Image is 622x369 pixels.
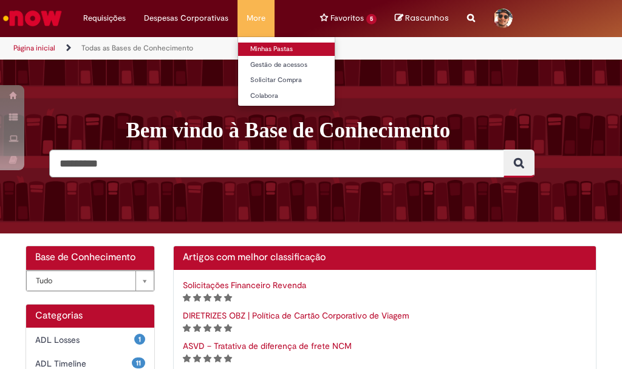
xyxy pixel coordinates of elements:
a: Tudo [26,271,154,291]
i: 3 [203,324,211,333]
i: 2 [193,324,201,333]
span: Rascunhos [405,12,449,24]
h1: Categorias [35,311,145,322]
i: 4 [214,324,222,333]
span: Classificação de artigo - Somente leitura [183,292,232,303]
span: Tudo [36,271,129,291]
ul: More [238,36,335,106]
i: 5 [224,324,232,333]
a: Gestão de acessos [238,58,372,72]
span: Favoritos [330,12,364,24]
i: 1 [183,324,191,333]
a: ASVD – Tratativa de diferença de frete NCM [183,340,352,351]
a: Solicitações Financeiro Revenda [183,280,306,291]
span: 1 [134,334,145,345]
div: 1 ADL Losses [26,328,154,352]
a: Solicitar Compra [238,74,372,87]
span: Classificação de artigo - Somente leitura [183,353,232,364]
i: 1 [183,354,191,363]
a: Minhas Pastas [238,43,372,56]
span: Requisições [83,12,126,24]
button: Pesquisar [504,150,535,178]
a: DIRETRIZES OBZ | Política de Cartão Corporativo de Viagem [183,310,409,321]
span: 11 [132,357,145,368]
i: 4 [214,354,222,363]
div: Bases de Conhecimento [26,270,154,291]
a: Colabora [238,89,372,103]
span: Despesas Corporativas [144,12,228,24]
i: 3 [203,294,211,302]
i: 2 [193,354,201,363]
input: Pesquisar [49,150,504,178]
span: 5 [366,14,377,24]
i: 1 [183,294,191,302]
h2: Base de Conhecimento [35,252,145,263]
h2: Artigos com melhor classificação [183,252,587,263]
ul: Trilhas de página [9,37,354,60]
span: More [247,12,265,24]
img: ServiceNow [1,6,64,30]
span: Classificação de artigo - Somente leitura [183,322,232,333]
i: 5 [224,354,232,363]
i: 5 [224,294,232,302]
h1: Bem vindo à Base de Conhecimento [126,118,606,143]
i: 2 [193,294,201,302]
a: Todas as Bases de Conhecimento [81,43,193,53]
a: Página inicial [13,43,55,53]
a: No momento, sua lista de rascunhos tem 0 Itens [395,12,449,24]
i: 4 [214,294,222,302]
span: ADL Losses [35,334,134,346]
i: 3 [203,354,211,363]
